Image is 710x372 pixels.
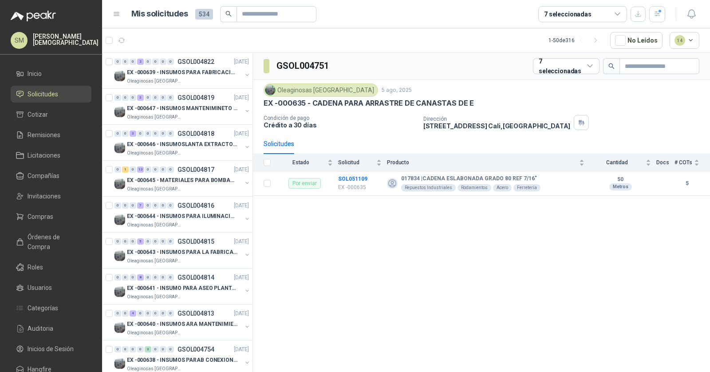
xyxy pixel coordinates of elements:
p: GSOL004816 [177,202,214,209]
div: 0 [122,202,129,209]
div: 0 [160,131,166,137]
th: Solicitud [338,154,387,171]
b: 5 [674,179,699,188]
div: 0 [145,238,151,245]
span: Compras [28,212,53,222]
div: 0 [114,95,121,101]
span: Solicitud [338,159,375,166]
div: 0 [145,310,151,317]
span: Producto [387,159,577,166]
div: 0 [122,95,129,101]
p: Oleaginosas [GEOGRAPHIC_DATA] [127,257,183,265]
div: 0 [160,59,166,65]
div: 0 [160,95,166,101]
p: [DATE] [234,237,249,246]
div: 0 [152,346,159,352]
div: Rodamientos [458,184,491,191]
div: 0 [160,238,166,245]
div: 0 [152,59,159,65]
div: 0 [152,95,159,101]
a: SOL051109 [338,176,367,182]
th: Cantidad [590,154,656,171]
span: Auditoria [28,324,53,333]
span: Compañías [28,171,59,181]
div: 0 [130,166,136,173]
span: # COTs [674,159,692,166]
span: Categorías [28,303,58,313]
p: Condición de pago [264,115,416,121]
div: 7 [137,202,144,209]
p: 5 ago, 2025 [382,86,412,95]
div: Solicitudes [264,139,294,149]
a: Categorías [11,300,91,317]
a: Remisiones [11,127,91,143]
span: 534 [195,9,213,20]
div: SM [11,32,28,49]
p: Oleaginosas [GEOGRAPHIC_DATA] [127,329,183,336]
p: Oleaginosas [GEOGRAPHIC_DATA] [127,150,183,157]
div: Por enviar [288,178,321,189]
img: Company Logo [114,107,125,117]
div: 0 [167,238,174,245]
div: 0 [167,131,174,137]
p: [DATE] [234,94,249,102]
div: 0 [114,346,121,352]
div: 0 [152,238,159,245]
img: Company Logo [114,250,125,261]
div: 0 [152,310,159,317]
p: EX -000639 - INSUMOS PARA FABRICACION DE MALLA TAM [127,68,237,77]
p: EX -000647 - INSUMOS MANTENIMINETO MECANICO [127,104,237,113]
a: 0 0 0 7 0 0 0 0 GSOL004816[DATE] Company LogoEX -000644 - INSUMOS PARA ILUMINACIONN ZONA DE CLAOl... [114,200,251,229]
span: Órdenes de Compra [28,232,83,252]
a: Solicitudes [11,86,91,103]
p: [STREET_ADDRESS] Cali , [GEOGRAPHIC_DATA] [423,122,571,130]
div: Oleaginosas [GEOGRAPHIC_DATA] [264,83,378,97]
div: 0 [137,310,144,317]
div: 0 [114,238,121,245]
div: 0 [152,131,159,137]
div: 0 [122,59,129,65]
p: [DATE] [234,309,249,318]
p: [PERSON_NAME] [DEMOGRAPHIC_DATA] [33,33,99,46]
p: GSOL004813 [177,310,214,317]
div: 0 [137,131,144,137]
p: GSOL004822 [177,59,214,65]
div: 0 [122,238,129,245]
div: 0 [130,202,136,209]
div: 0 [122,131,129,137]
div: 0 [167,202,174,209]
p: EX -000645 - MATERIALES PARA BOMBAS STANDBY PLANTA [127,176,237,185]
span: Cantidad [590,159,644,166]
div: 0 [160,310,166,317]
span: Estado [276,159,326,166]
img: Logo peakr [11,11,56,21]
span: Inicio [28,69,42,79]
div: 0 [122,310,129,317]
th: # COTs [674,154,710,171]
div: 0 [122,346,129,352]
div: 13 [137,166,144,173]
div: 0 [114,59,121,65]
p: [DATE] [234,130,249,138]
p: EX -000635 [338,183,382,192]
span: Usuarios [28,283,52,293]
div: 1 [122,166,129,173]
div: 0 [145,166,151,173]
span: Remisiones [28,130,60,140]
div: 0 [167,59,174,65]
p: Oleaginosas [GEOGRAPHIC_DATA] [127,186,183,193]
div: 0 [167,95,174,101]
b: 50 [590,176,651,183]
div: Repuestos Industriales [401,184,456,191]
p: GSOL004819 [177,95,214,101]
img: Company Logo [114,322,125,333]
span: Inicios de Sesión [28,344,74,354]
span: Invitaciones [28,191,61,201]
div: 3 [137,95,144,101]
p: GSOL004815 [177,238,214,245]
p: [DATE] [234,345,249,354]
a: Roles [11,259,91,276]
p: Dirección [423,116,571,122]
a: Cotizar [11,106,91,123]
h1: Mis solicitudes [131,8,188,20]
